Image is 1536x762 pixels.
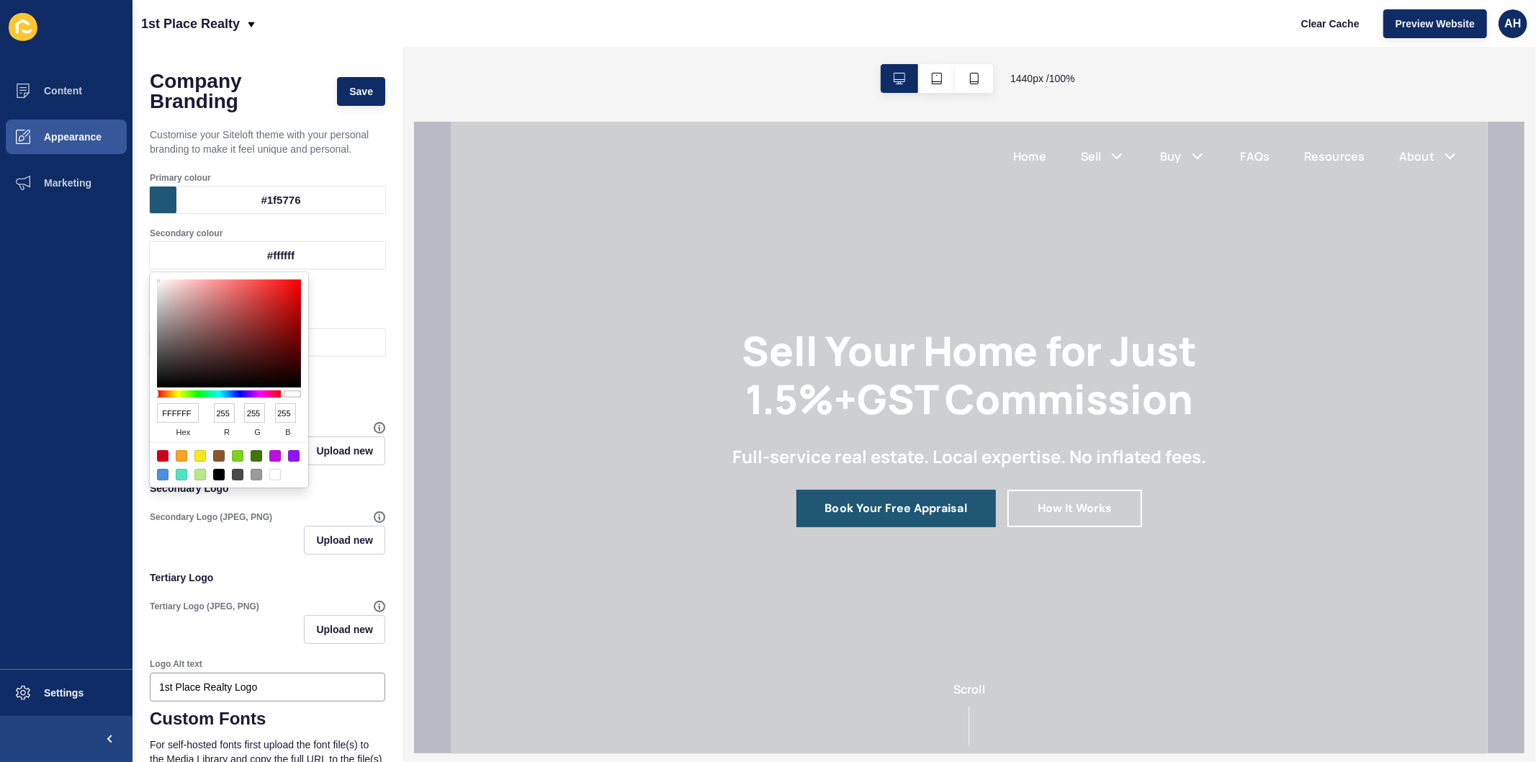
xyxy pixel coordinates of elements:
span: AH [1504,17,1521,31]
span: Upload new [316,444,373,458]
a: FAQs [790,26,819,43]
div: #8B572A [213,450,225,462]
span: Clear Cache [1301,17,1360,31]
p: 1st Place Realty [141,6,240,42]
div: #417505 [251,450,262,462]
div: #4A4A4A [232,469,243,480]
button: Clear Cache [1289,9,1372,38]
div: #BD10E0 [269,450,281,462]
a: How It Works [557,368,692,405]
span: hex [157,423,210,442]
div: #F8E71C [194,450,206,462]
div: #FFFFFF [269,469,281,480]
p: Customise your Siteloft theme with your personal branding to make it feel unique and personal. [150,119,385,165]
label: Primary colour [150,172,211,184]
div: #ffffff [176,242,385,269]
label: Secondary Logo (JPEG, PNG) [150,511,272,523]
div: #1f5776 [176,187,385,213]
span: 1440 px / 100 % [1010,71,1075,86]
p: Secondary Logo [150,472,385,504]
a: Book Your Free Appraisal [346,368,545,405]
div: #50E3C2 [176,469,187,480]
span: Preview Website [1396,17,1475,31]
div: Scroll [6,559,1031,624]
div: #000000 [213,469,225,480]
div: #9013FE [288,450,300,462]
a: Buy [709,26,730,43]
a: About [948,26,984,43]
span: Save [349,84,373,99]
h1: Custom Fonts [150,709,385,729]
div: #7ED321 [232,450,243,462]
div: #B8E986 [194,469,206,480]
a: Resources [853,26,914,43]
span: Upload new [316,533,373,547]
label: Logo Alt text [150,658,202,670]
button: Upload new [304,436,385,465]
button: Save [337,77,385,106]
button: Preview Website [1383,9,1487,38]
span: Upload new [316,622,373,637]
div: #F5A623 [176,450,187,462]
h1: Company Branding [150,71,323,112]
h1: Sell Your Home for Just 1.5%+GST Commission [217,205,819,301]
a: Home [562,26,596,43]
span: b [275,423,301,442]
p: Tertiary Logo [150,562,385,593]
div: #4A90E2 [157,469,169,480]
button: Upload new [304,526,385,555]
span: g [244,423,270,442]
div: #9B9B9B [251,469,262,480]
h2: Full-service real estate. Local expertise. No inflated fees. [282,324,755,345]
a: Sell [630,26,651,43]
div: #D0021B [157,450,169,462]
label: Secondary colour [150,228,223,239]
button: Upload new [304,615,385,644]
label: Tertiary Logo (JPEG, PNG) [150,601,259,612]
span: r [214,423,240,442]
